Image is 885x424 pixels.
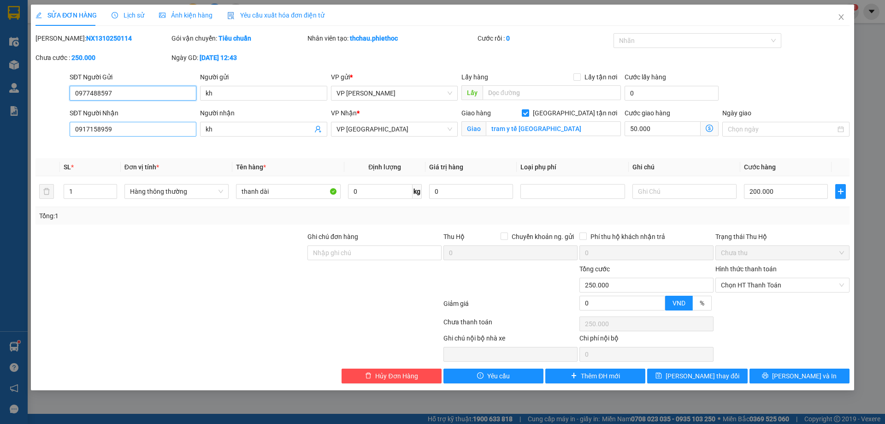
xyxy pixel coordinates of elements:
[772,371,837,381] span: [PERSON_NAME] và In
[508,232,578,242] span: Chuyển khoản ng. gửi
[307,245,442,260] input: Ghi chú đơn hàng
[200,54,237,61] b: [DATE] 12:43
[744,163,776,171] span: Cước hàng
[581,72,621,82] span: Lấy tận nơi
[762,372,768,380] span: printer
[227,12,235,19] img: icon
[461,121,486,136] span: Giao
[486,121,621,136] input: Giao tận nơi
[200,108,327,118] div: Người nhận
[715,265,777,273] label: Hình thức thanh toán
[227,12,324,19] span: Yêu cầu xuất hóa đơn điện tử
[307,233,358,240] label: Ghi chú đơn hàng
[171,33,306,43] div: Gói vận chuyển:
[336,122,452,136] span: VP Thái Bình
[721,246,844,260] span: Chưa thu
[112,12,144,19] span: Lịch sử
[35,33,170,43] div: [PERSON_NAME]:
[159,12,165,18] span: picture
[647,369,747,383] button: save[PERSON_NAME] thay đổi
[124,163,159,171] span: Đơn vị tính
[632,184,737,199] input: Ghi Chú
[506,35,510,42] b: 0
[706,125,713,132] span: dollar-circle
[478,33,612,43] div: Cước rồi :
[331,109,357,117] span: VP Nhận
[461,85,483,100] span: Lấy
[517,158,628,176] th: Loại phụ phí
[442,299,578,315] div: Giảm giá
[365,372,372,380] span: delete
[413,184,422,199] span: kg
[368,163,401,171] span: Định lượng
[70,72,196,82] div: SĐT Người Gửi
[35,53,170,63] div: Chưa cước :
[130,185,223,198] span: Hàng thông thường
[487,371,510,381] span: Yêu cầu
[64,163,71,171] span: SL
[579,333,714,347] div: Chi phí nội bộ
[545,369,645,383] button: plusThêm ĐH mới
[461,109,491,117] span: Giao hàng
[625,109,670,117] label: Cước giao hàng
[171,53,306,63] div: Ngày GD:
[749,369,850,383] button: printer[PERSON_NAME] và In
[70,108,196,118] div: SĐT Người Nhận
[835,184,845,199] button: plus
[581,371,620,381] span: Thêm ĐH mới
[838,13,845,21] span: close
[443,369,543,383] button: exclamation-circleYêu cầu
[39,184,54,199] button: delete
[477,372,484,380] span: exclamation-circle
[673,299,685,307] span: VND
[721,278,844,292] span: Chọn HT Thanh Toán
[715,232,850,242] div: Trạng thái Thu Hộ
[443,233,465,240] span: Thu Hộ
[375,371,418,381] span: Hủy Đơn Hàng
[342,369,442,383] button: deleteHủy Đơn Hàng
[443,333,578,347] div: Ghi chú nội bộ nhà xe
[307,33,476,43] div: Nhân viên tạo:
[483,85,621,100] input: Dọc đường
[314,125,322,133] span: user-add
[529,108,621,118] span: [GEOGRAPHIC_DATA] tận nơi
[722,109,751,117] label: Ngày giao
[828,5,854,30] button: Close
[625,121,701,136] input: Cước giao hàng
[350,35,398,42] b: thchau.phiethoc
[35,12,42,18] span: edit
[700,299,704,307] span: %
[236,163,266,171] span: Tên hàng
[625,86,719,101] input: Cước lấy hàng
[112,12,118,18] span: clock-circle
[629,158,740,176] th: Ghi chú
[579,265,610,273] span: Tổng cước
[571,372,577,380] span: plus
[461,73,488,81] span: Lấy hàng
[39,211,342,221] div: Tổng: 1
[86,35,132,42] b: NX1310250114
[666,371,739,381] span: [PERSON_NAME] thay đổi
[200,72,327,82] div: Người gửi
[728,124,835,134] input: Ngày giao
[625,73,666,81] label: Cước lấy hàng
[71,54,95,61] b: 250.000
[236,184,340,199] input: VD: Bàn, Ghế
[35,12,97,19] span: SỬA ĐƠN HÀNG
[587,232,669,242] span: Phí thu hộ khách nhận trả
[336,86,452,100] span: VP Nguyễn Xiển
[218,35,251,42] b: Tiêu chuẩn
[331,72,458,82] div: VP gửi
[442,317,578,333] div: Chưa thanh toán
[429,163,463,171] span: Giá trị hàng
[159,12,212,19] span: Ảnh kiện hàng
[655,372,662,380] span: save
[836,188,845,195] span: plus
